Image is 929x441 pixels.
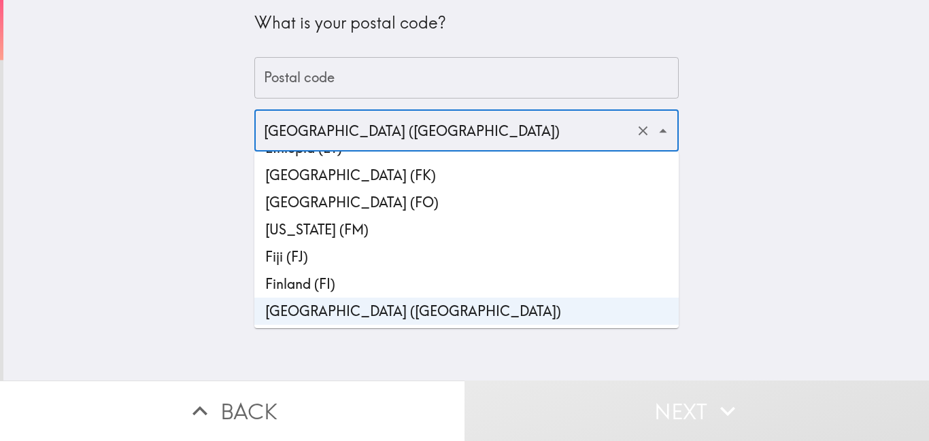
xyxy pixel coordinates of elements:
[254,189,679,216] li: [GEOGRAPHIC_DATA] (FO)
[254,12,679,35] div: What is your postal code?
[632,120,654,141] button: Clear
[254,243,679,270] li: Fiji (FJ)
[254,216,679,243] li: [US_STATE] (FM)
[254,325,679,352] li: [GEOGRAPHIC_DATA] (GF)
[464,381,929,441] button: Next
[652,120,673,141] button: Close
[254,298,679,325] li: [GEOGRAPHIC_DATA] ([GEOGRAPHIC_DATA])
[254,162,679,189] li: [GEOGRAPHIC_DATA] (FK)
[254,270,679,298] li: Finland (FI)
